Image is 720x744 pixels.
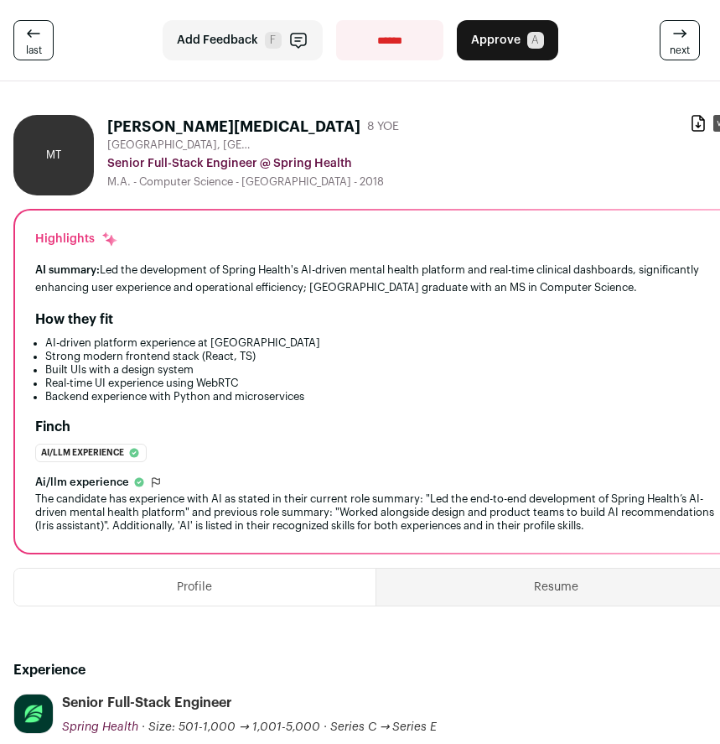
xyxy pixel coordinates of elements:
[142,721,320,733] span: · Size: 501-1,000 → 1,001-5,000
[41,445,124,461] span: Ai/llm experience
[45,336,715,350] li: AI-driven platform experience at [GEOGRAPHIC_DATA]
[45,363,715,377] li: Built UIs with a design system
[265,32,282,49] span: F
[35,261,715,296] div: Led the development of Spring Health's AI-driven mental health platform and real-time clinical da...
[35,310,113,330] h2: How they fit
[62,721,138,733] span: Spring Health
[107,138,258,152] span: [GEOGRAPHIC_DATA], [GEOGRAPHIC_DATA]
[660,20,700,60] a: next
[177,32,258,49] span: Add Feedback
[13,115,94,195] div: MT
[457,20,558,60] button: Approve A
[35,417,70,437] h2: Finch
[367,118,399,135] div: 8 YOE
[14,569,376,606] button: Profile
[35,476,129,489] span: Ai/llm experience
[471,32,521,49] span: Approve
[45,390,715,403] li: Backend experience with Python and microservices
[26,44,42,57] span: last
[13,20,54,60] a: last
[324,719,327,736] span: ·
[45,350,715,363] li: Strong modern frontend stack (React, TS)
[35,264,100,275] span: AI summary:
[107,115,360,138] h1: [PERSON_NAME][MEDICAL_DATA]
[330,721,438,733] span: Series C → Series E
[62,694,232,712] div: Senior Full-Stack Engineer
[670,44,690,57] span: next
[163,20,323,60] button: Add Feedback F
[45,377,715,390] li: Real-time UI experience using WebRTC
[35,492,715,533] div: The candidate has experience with AI as stated in their current role summary: "Led the end-to-end...
[14,695,53,733] img: 84a000f175aabdd636b05ad38e92c699c4b0d0a5fd779bb63a7ce21d5c7c641f.jpg
[35,231,118,247] div: Highlights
